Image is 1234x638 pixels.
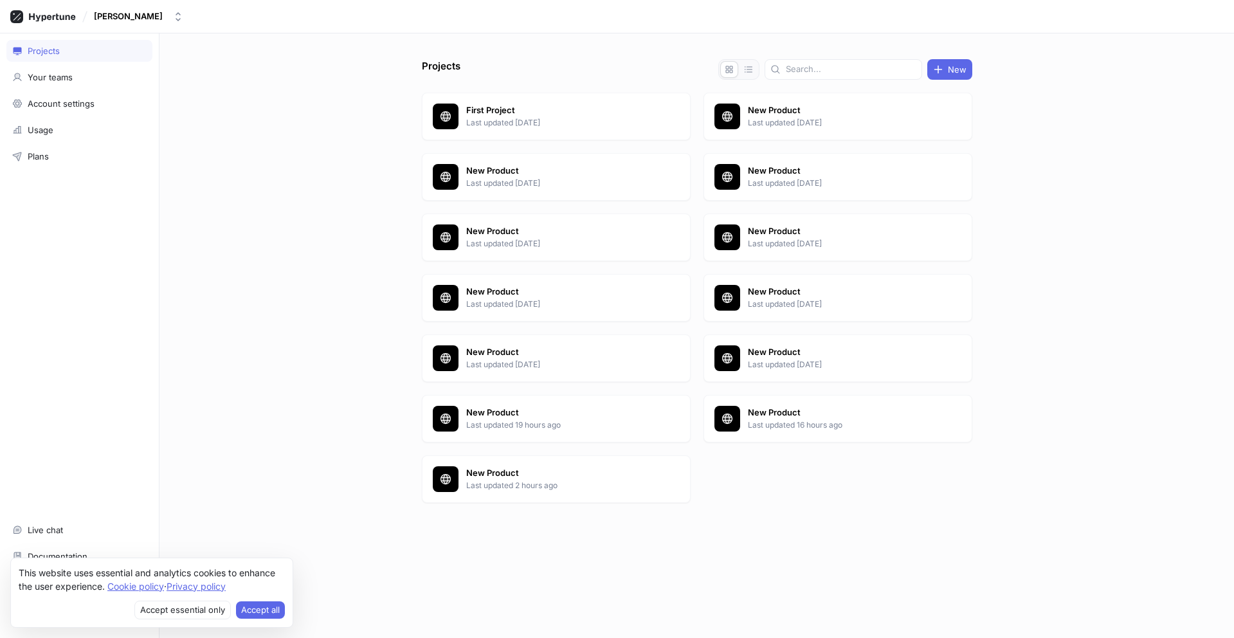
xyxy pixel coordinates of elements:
[466,225,653,238] p: New Product
[422,59,460,80] p: Projects
[466,419,653,431] p: Last updated 19 hours ago
[466,117,653,129] p: Last updated [DATE]
[466,104,653,117] p: First Project
[28,551,87,561] div: Documentation
[948,66,966,73] span: New
[19,566,285,593] div: This website uses essential and analytics cookies to enhance the user experience. ‧
[748,359,934,370] p: Last updated [DATE]
[466,480,653,491] p: Last updated 2 hours ago
[6,545,152,567] a: Documentation
[28,125,53,135] div: Usage
[28,46,60,56] div: Projects
[748,298,934,310] p: Last updated [DATE]
[748,165,934,178] p: New Product
[167,581,226,592] a: Privacy policy
[466,286,653,298] p: New Product
[748,117,934,129] p: Last updated [DATE]
[748,178,934,189] p: Last updated [DATE]
[134,601,231,620] button: Decline cookies
[466,165,653,178] p: New Product
[748,419,934,431] p: Last updated 16 hours ago
[6,66,152,88] a: Your teams
[748,346,934,359] p: New Product
[6,119,152,141] a: Usage
[6,145,152,167] a: Plans
[748,104,934,117] p: New Product
[28,98,95,109] div: Account settings
[28,72,73,82] div: Your teams
[748,406,934,419] p: New Product
[89,6,188,27] button: [PERSON_NAME]
[748,225,934,238] p: New Product
[748,286,934,298] p: New Product
[466,406,653,419] p: New Product
[466,467,653,480] p: New Product
[107,581,164,592] a: Cookie policy
[6,40,152,62] a: Projects
[28,525,63,535] div: Live chat
[748,238,934,250] p: Last updated [DATE]
[94,11,163,22] div: [PERSON_NAME]
[236,601,285,619] button: Accept cookies
[6,93,152,114] a: Account settings
[466,346,653,359] p: New Product
[28,151,49,161] div: Plans
[786,63,916,76] input: Search...
[927,59,972,80] button: New
[466,238,653,250] p: Last updated [DATE]
[466,298,653,310] p: Last updated [DATE]
[466,178,653,189] p: Last updated [DATE]
[466,359,653,370] p: Last updated [DATE]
